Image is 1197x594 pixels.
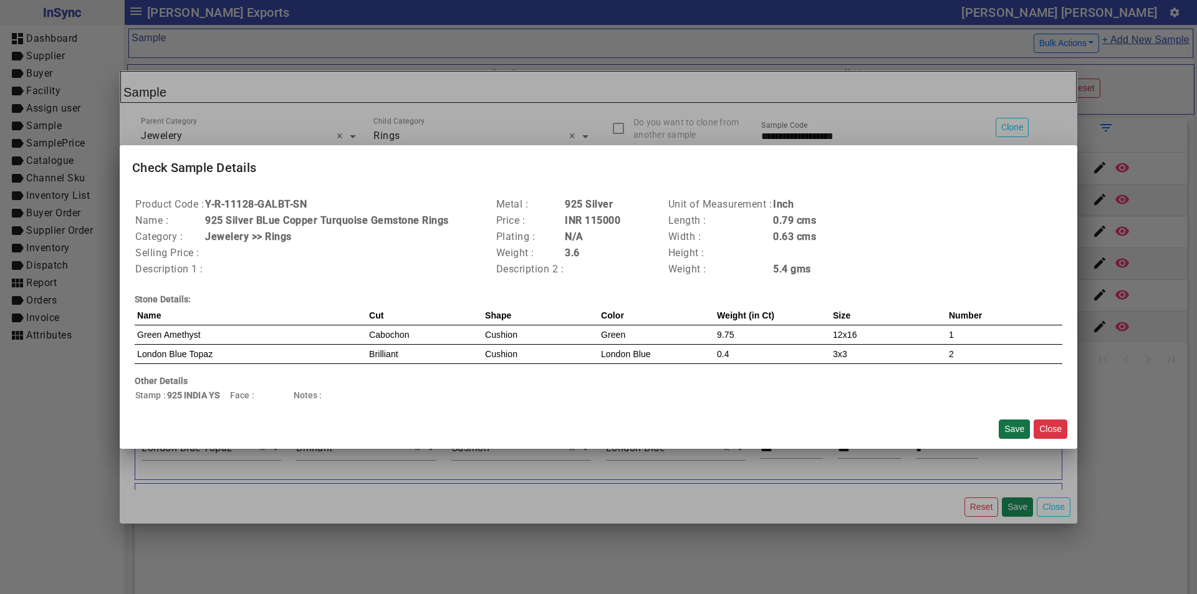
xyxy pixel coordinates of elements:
th: Size [830,306,946,325]
button: Save [999,419,1030,439]
th: Number [946,306,1062,325]
td: Stamp : [135,388,166,403]
td: Notes : [293,388,325,403]
td: London Blue Topaz [135,345,367,364]
td: Cushion [483,345,598,364]
th: Cut [367,306,483,325]
b: 925 Silver BLue Copper Turquoise Gemstone Rings [205,214,449,226]
td: Green Amethyst [135,325,367,345]
td: Length : [668,213,773,229]
td: 2 [946,345,1062,364]
b: 925 Silver [565,198,613,210]
b: 925 INDIA YS [167,390,219,400]
b: 3.6 [565,247,580,259]
td: Weight : [496,245,565,261]
th: Shape [483,306,598,325]
td: Face : [229,388,261,403]
td: Product Code : [135,196,204,213]
td: Weight : [668,261,773,277]
td: 9.75 [714,325,830,345]
b: 0.79 cms [773,214,816,226]
td: Price : [496,213,565,229]
td: 3x3 [830,345,946,364]
td: Height : [668,245,773,261]
td: Width : [668,229,773,245]
th: Color [598,306,714,325]
td: Green [598,325,714,345]
td: Metal : [496,196,565,213]
td: London Blue [598,345,714,364]
td: Unit of Measurement : [668,196,773,213]
td: Plating : [496,229,565,245]
b: N/A [565,231,584,242]
mat-card-title: Check Sample Details [120,145,1077,190]
b: Inch [773,198,794,210]
b: Jewelery >> Rings [205,231,292,242]
th: Weight (in Ct) [714,306,830,325]
td: 0.4 [714,345,830,364]
b: Stone Details: [135,294,191,304]
td: Description 2 : [496,261,565,277]
td: 1 [946,325,1062,345]
td: Selling Price : [135,245,204,261]
td: Category : [135,229,204,245]
td: 12x16 [830,325,946,345]
button: Close [1034,419,1067,439]
td: Name : [135,213,204,229]
b: Y-R-11128-GALBT-SN [205,198,307,210]
b: 5.4 gms [773,263,811,275]
b: INR 115000 [565,214,620,226]
b: 0.63 cms [773,231,816,242]
td: Cushion [483,325,598,345]
b: Other Details [135,376,188,386]
td: Brilliant [367,345,483,364]
td: Cabochon [367,325,483,345]
th: Name [135,306,367,325]
td: Description 1 : [135,261,204,277]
